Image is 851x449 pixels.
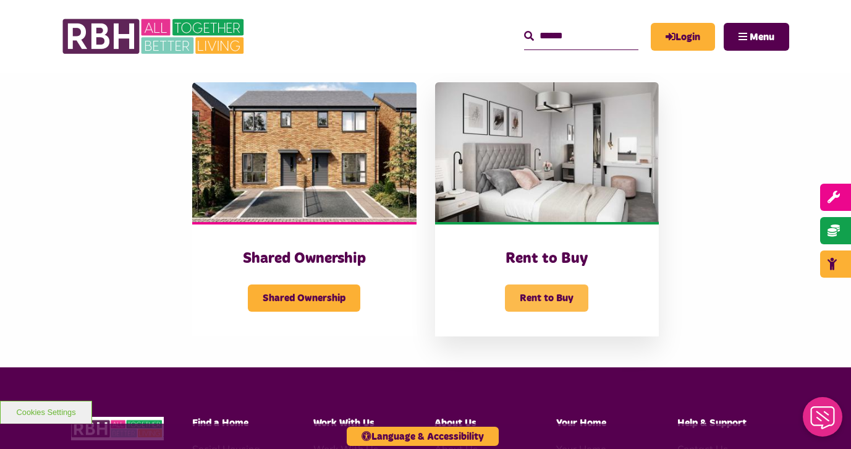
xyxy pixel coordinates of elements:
[435,82,659,336] a: Rent to Buy Rent to Buy
[750,32,774,42] span: Menu
[651,23,715,51] a: MyRBH
[434,418,476,428] span: About Us
[248,284,360,312] span: Shared Ownership
[347,427,499,446] button: Language & Accessibility
[556,418,606,428] span: Your Home
[313,418,375,428] span: Work With Us
[795,393,851,449] iframe: Netcall Web Assistant for live chat
[217,249,391,268] h3: Shared Ownership
[505,284,588,312] span: Rent to Buy
[71,417,164,441] img: RBH
[192,82,416,222] img: Cottons Resized
[524,23,638,49] input: Search
[460,249,634,268] h3: Rent to Buy
[724,23,789,51] button: Navigation
[62,12,247,61] img: RBH
[677,418,747,428] span: Help & Support
[192,418,248,428] span: Find a Home
[435,82,659,222] img: Bedroom Cottons
[192,82,416,336] a: Shared Ownership Shared Ownership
